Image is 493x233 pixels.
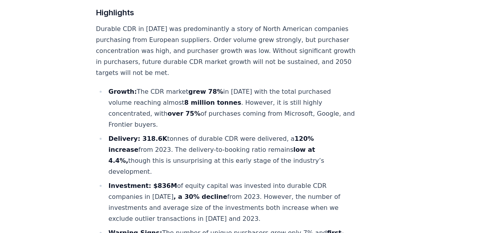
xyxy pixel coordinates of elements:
[106,180,356,224] li: of equity capital was invested into durable CDR companies in [DATE] from 2023​. However, the numb...
[188,88,223,95] strong: grew 78%
[109,182,177,189] strong: Investment: $836M
[167,110,200,117] strong: over 75%
[96,6,356,19] h3: Highlights
[96,24,356,78] p: Durable CDR in [DATE] was predominantly a story of North American companies purchasing from Europ...
[106,86,356,130] li: The CDR market in [DATE] with the total purchased volume reaching almost . However, it is still h...
[109,135,167,142] strong: Delivery: 318.6K
[184,99,241,106] strong: 8 million tonnes
[106,133,356,177] li: tonnes of durable CDR were delivered, a from 2023​. The delivery-to-booking ratio remains though ...
[173,193,227,200] strong: , a 30% decline
[109,88,137,95] strong: Growth:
